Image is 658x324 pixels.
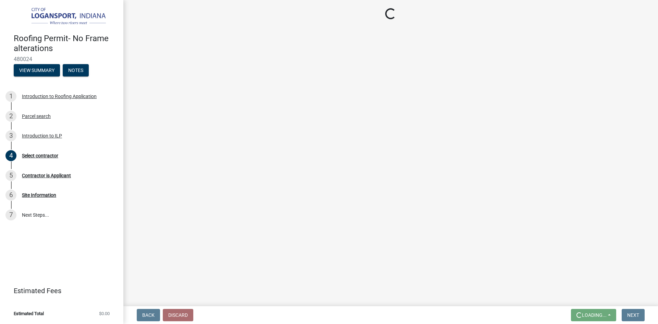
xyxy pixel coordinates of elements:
div: Parcel search [22,114,51,119]
button: Notes [63,64,89,76]
h4: Roofing Permit- No Frame alterations [14,34,118,53]
img: City of Logansport, Indiana [14,7,112,26]
div: 3 [5,130,16,141]
span: $0.00 [99,311,110,316]
span: Next [627,312,639,318]
div: Select contractor [22,153,58,158]
div: Introduction to Roofing Application [22,94,97,99]
div: 1 [5,91,16,102]
div: 2 [5,111,16,122]
a: Estimated Fees [5,284,112,298]
div: 7 [5,209,16,220]
div: 6 [5,190,16,201]
button: Next [622,309,645,321]
span: Back [142,312,155,318]
span: Loading... [582,312,607,318]
div: Contractor is Applicant [22,173,71,178]
button: Discard [163,309,193,321]
wm-modal-confirm: Summary [14,68,60,74]
div: 5 [5,170,16,181]
button: View Summary [14,64,60,76]
button: Loading... [571,309,616,321]
span: Estimated Total [14,311,44,316]
div: Site Information [22,193,56,197]
wm-modal-confirm: Notes [63,68,89,74]
div: Introduction to ILP [22,133,62,138]
button: Back [137,309,160,321]
span: 480024 [14,56,110,62]
div: 4 [5,150,16,161]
